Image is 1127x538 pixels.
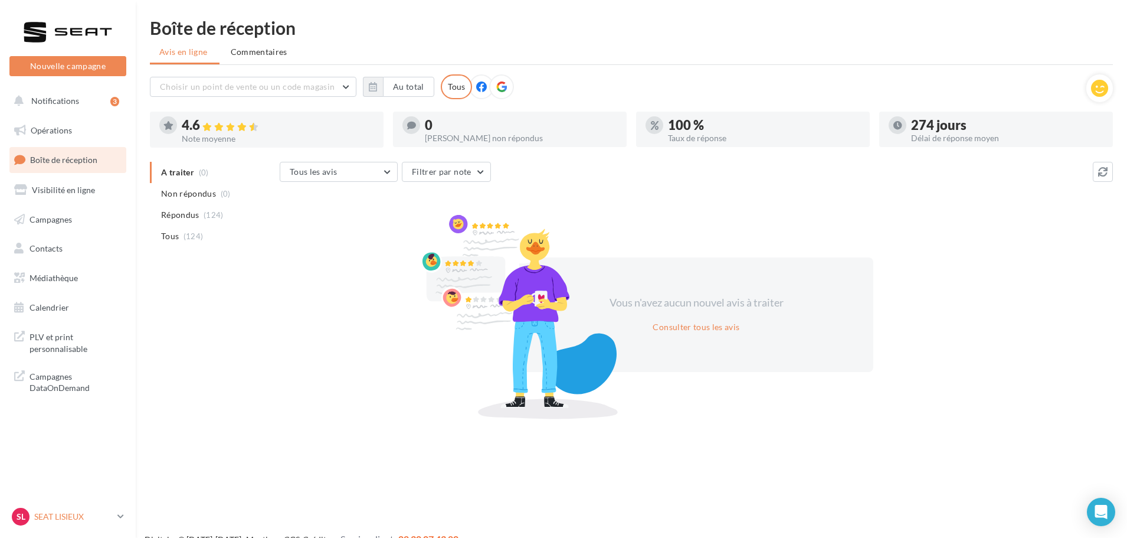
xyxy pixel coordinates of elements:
[231,46,287,58] span: Commentaires
[7,236,129,261] a: Contacts
[383,77,434,97] button: Au total
[668,134,860,142] div: Taux de réponse
[7,207,129,232] a: Campagnes
[425,134,617,142] div: [PERSON_NAME] non répondus
[161,209,199,221] span: Répondus
[290,167,338,177] span: Tous les avis
[595,295,798,311] div: Vous n'avez aucun nouvel avis à traiter
[7,364,129,399] a: Campagnes DataOnDemand
[280,162,398,182] button: Tous les avis
[34,511,113,523] p: SEAT LISIEUX
[182,135,374,143] div: Note moyenne
[425,119,617,132] div: 0
[30,329,122,354] span: PLV et print personnalisable
[1087,498,1115,526] div: Open Intercom Messenger
[911,134,1103,142] div: Délai de réponse moyen
[30,155,97,165] span: Boîte de réception
[7,89,124,113] button: Notifications 3
[30,273,78,283] span: Médiathèque
[161,188,216,200] span: Non répondus
[31,96,79,106] span: Notifications
[110,97,119,106] div: 3
[161,230,179,242] span: Tous
[150,77,356,97] button: Choisir un point de vente ou un code magasin
[221,189,231,198] span: (0)
[7,178,129,203] a: Visibilité en ligne
[7,147,129,172] a: Boîte de réception
[7,266,129,291] a: Médiathèque
[30,369,122,394] span: Campagnes DataOnDemand
[32,185,95,195] span: Visibilité en ligne
[30,302,69,312] span: Calendrier
[9,56,126,76] button: Nouvelle campagne
[9,506,126,528] a: SL SEAT LISIEUX
[402,162,491,182] button: Filtrer par note
[30,243,63,253] span: Contacts
[17,511,25,523] span: SL
[182,119,374,132] div: 4.6
[7,295,129,320] a: Calendrier
[363,77,434,97] button: Au total
[648,320,744,334] button: Consulter tous les avis
[441,74,472,99] div: Tous
[911,119,1103,132] div: 274 jours
[31,125,72,135] span: Opérations
[150,19,1113,37] div: Boîte de réception
[184,231,204,241] span: (124)
[7,324,129,359] a: PLV et print personnalisable
[7,118,129,143] a: Opérations
[160,81,335,92] span: Choisir un point de vente ou un code magasin
[30,214,72,224] span: Campagnes
[204,210,224,220] span: (124)
[668,119,860,132] div: 100 %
